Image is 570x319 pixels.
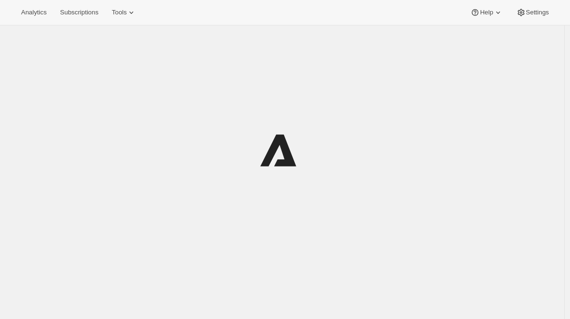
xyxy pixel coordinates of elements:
[480,9,493,16] span: Help
[511,6,555,19] button: Settings
[106,6,142,19] button: Tools
[21,9,47,16] span: Analytics
[60,9,98,16] span: Subscriptions
[112,9,127,16] span: Tools
[465,6,508,19] button: Help
[15,6,52,19] button: Analytics
[54,6,104,19] button: Subscriptions
[526,9,549,16] span: Settings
